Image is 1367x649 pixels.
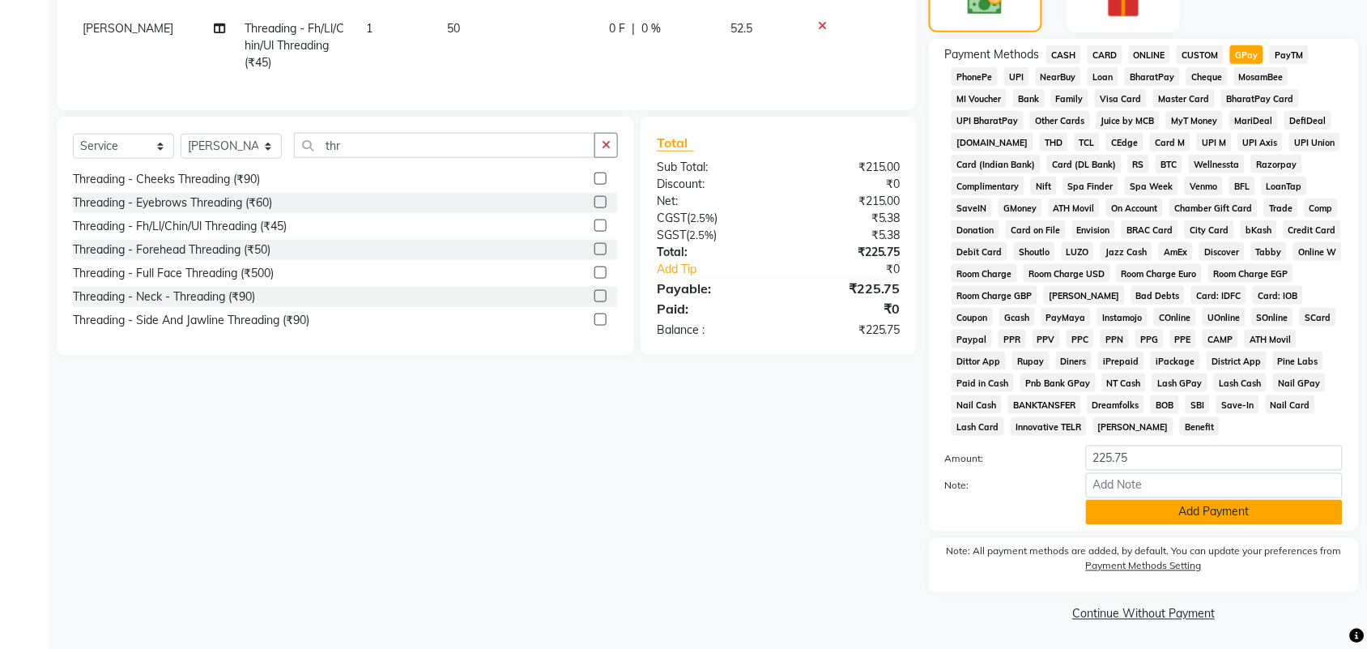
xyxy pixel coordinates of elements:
[645,159,779,176] div: Sub Total:
[1122,220,1178,239] span: BRAC Card
[1013,89,1045,108] span: Bank
[778,227,913,244] div: ₹5.38
[1300,308,1336,327] span: SCard
[1284,220,1342,239] span: Credit Card
[1014,242,1055,261] span: Shoutlo
[1305,199,1339,217] span: Comp
[1253,286,1303,305] span: Card: IOB
[932,606,1356,623] a: Continue Without Payment
[952,67,998,86] span: PhonePe
[1251,155,1302,173] span: Razorpay
[778,159,913,176] div: ₹215.00
[1203,330,1238,348] span: CAMP
[952,352,1006,370] span: Dittor App
[1186,67,1228,86] span: Cheque
[645,227,779,244] div: ( )
[1273,374,1326,392] span: Nail GPay
[657,134,694,152] span: Total
[1098,352,1144,370] span: iPrepaid
[1006,220,1066,239] span: Card on File
[1063,177,1119,195] span: Spa Finder
[1088,67,1118,86] span: Loan
[1186,395,1210,414] span: SBI
[1150,133,1190,152] span: Card M
[1131,286,1186,305] span: Bad Debts
[1033,330,1061,348] span: PPV
[1152,374,1207,392] span: Lash GPay
[1004,67,1029,86] span: UPI
[1129,45,1171,64] span: ONLINE
[1125,67,1180,86] span: BharatPay
[645,244,779,261] div: Total:
[1230,45,1263,64] span: GPay
[1075,133,1101,152] span: TCL
[1177,45,1224,64] span: CUSTOM
[1062,242,1095,261] span: LUZO
[1047,155,1122,173] span: Card (DL Bank)
[609,20,625,37] span: 0 F
[1154,308,1196,327] span: COnline
[1088,395,1145,414] span: Dreamfolks
[1036,67,1082,86] span: NearBuy
[1264,199,1298,217] span: Trade
[1067,330,1094,348] span: PPC
[1086,446,1343,471] input: Amount
[1208,264,1293,283] span: Room Charge EGP
[645,193,779,210] div: Net:
[1128,155,1150,173] span: RS
[1151,352,1200,370] span: iPackage
[952,177,1024,195] span: Complimentary
[1221,89,1299,108] span: BharatPay Card
[952,89,1007,108] span: MI Voucher
[245,21,344,70] span: Threading - Fh/Ll/Chin/Ul Threading (₹45)
[999,199,1042,217] span: GMoney
[1012,352,1050,370] span: Rupay
[1156,155,1182,173] span: BTC
[1234,67,1289,86] span: MosamBee
[1203,308,1246,327] span: UOnline
[778,210,913,227] div: ₹5.38
[1101,242,1152,261] span: Jazz Cash
[1270,45,1309,64] span: PayTM
[1180,417,1220,436] span: Benefit
[952,308,993,327] span: Coupon
[1293,242,1342,261] span: Online W
[366,21,373,36] span: 1
[1095,89,1147,108] span: Visa Card
[933,452,1074,467] label: Amount:
[641,20,661,37] span: 0 %
[1093,417,1174,436] span: [PERSON_NAME]
[778,299,913,318] div: ₹0
[1262,177,1308,195] span: LoanTap
[73,265,274,282] div: Threading - Full Face Threading (₹500)
[1229,177,1255,195] span: BFL
[1117,264,1203,283] span: Room Charge Euro
[1125,177,1178,195] span: Spa Week
[1020,374,1096,392] span: Pnb Bank GPay
[952,111,1024,130] span: UPI BharatPay
[1153,89,1215,108] span: Master Card
[778,322,913,339] div: ₹225.75
[952,242,1007,261] span: Debit Card
[645,176,779,193] div: Discount:
[952,264,1017,283] span: Room Charge
[1030,111,1090,130] span: Other Cards
[1011,417,1087,436] span: Innovative TELR
[933,479,1074,493] label: Note:
[1166,111,1223,130] span: MyT Money
[294,133,595,158] input: Search or Scan
[1031,177,1057,195] span: Nift
[1056,352,1092,370] span: Diners
[952,286,1037,305] span: Room Charge GBP
[690,211,714,224] span: 2.5%
[645,299,779,318] div: Paid:
[1101,330,1129,348] span: PPN
[1185,220,1234,239] span: City Card
[801,261,913,278] div: ₹0
[1185,177,1223,195] span: Venmo
[1289,133,1340,152] span: UPI Union
[1097,308,1148,327] span: Instamojo
[778,244,913,261] div: ₹225.75
[945,46,1040,63] span: Payment Methods
[657,211,687,225] span: CGST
